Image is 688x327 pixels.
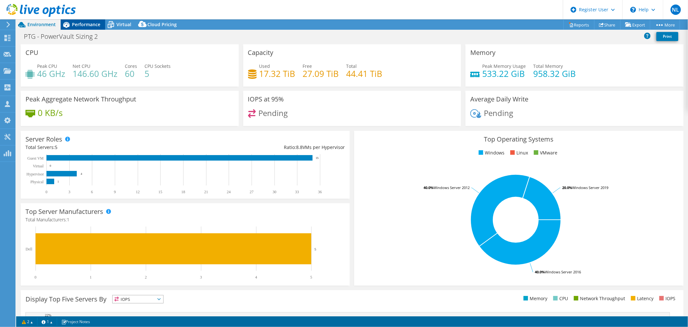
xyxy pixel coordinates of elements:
a: Export [620,20,650,30]
h4: 5 [145,70,171,77]
text: 21 [204,190,208,194]
h1: PTG - PowerVault Sizing 2 [21,33,108,40]
tspan: Windows Server 2019 [572,185,608,190]
text: Physical [30,180,44,184]
tspan: 40.0% [535,269,545,274]
text: 27 [250,190,254,194]
h4: 958.32 GiB [533,70,576,77]
span: 8.8 [296,144,303,150]
text: 6 [91,190,93,194]
span: Peak CPU [37,63,57,69]
span: Environment [27,21,56,27]
text: Dell [25,247,32,251]
h4: 60 [125,70,137,77]
h3: Memory [470,49,495,56]
li: Network Throughput [572,295,625,302]
text: 0 [50,164,51,167]
text: 35 [316,156,319,160]
text: Hypervisor [26,172,44,176]
h3: IOPS at 95% [248,96,284,103]
span: Net CPU [73,63,90,69]
text: 15 [158,190,162,194]
h4: 0 KB/s [38,109,63,116]
h3: Top Operating Systems [359,136,678,143]
h4: 46 GHz [37,70,65,77]
tspan: 20.0% [562,185,572,190]
text: 4 [255,275,257,280]
text: 22% [45,313,51,317]
li: Memory [522,295,547,302]
h4: 533.22 GiB [482,70,526,77]
h4: Total Manufacturers: [25,216,345,223]
text: Virtual [33,164,44,168]
text: 1 [57,180,59,183]
text: 3 [68,190,70,194]
span: Cloud Pricing [147,21,177,27]
div: Ratio: VMs per Hypervisor [185,144,345,151]
li: Latency [629,295,653,302]
text: 0 [45,190,47,194]
li: Linux [509,149,528,156]
li: VMware [532,149,557,156]
text: 36 [318,190,322,194]
h4: 146.60 GHz [73,70,117,77]
h3: CPU [25,49,38,56]
text: 33 [295,190,299,194]
text: 0 [35,275,36,280]
text: 3 [200,275,202,280]
a: Share [594,20,621,30]
span: CPU Sockets [145,63,171,69]
tspan: Windows Server 2012 [434,185,470,190]
a: Reports [563,20,594,30]
h3: Peak Aggregate Network Throughput [25,96,136,103]
text: 18 [181,190,185,194]
span: Free [303,63,312,69]
text: 4 [81,172,82,175]
tspan: Windows Server 2016 [545,269,581,274]
span: Pending [258,108,288,118]
text: 24 [227,190,231,194]
li: Windows [477,149,504,156]
h4: 17.32 TiB [259,70,295,77]
span: Pending [484,108,513,118]
a: Project Notes [57,318,95,326]
span: Cores [125,63,137,69]
span: NL [671,5,681,15]
span: 1 [67,216,69,223]
text: 5 [314,247,316,251]
text: Guest VM [27,156,44,161]
li: IOPS [658,295,675,302]
h3: Capacity [248,49,274,56]
h3: Top Server Manufacturers [25,208,103,215]
li: CPU [552,295,568,302]
span: IOPS [113,295,163,303]
a: Print [656,32,678,41]
span: Total Memory [533,63,563,69]
text: 5 [310,275,312,280]
span: Total [346,63,357,69]
tspan: 40.0% [424,185,434,190]
a: 1 [37,318,57,326]
a: More [650,20,680,30]
h3: Average Daily Write [470,96,528,103]
text: 12 [136,190,140,194]
h4: 44.41 TiB [346,70,383,77]
a: 2 [17,318,37,326]
span: 5 [55,144,57,150]
span: Virtual [116,21,131,27]
span: Used [259,63,270,69]
div: Total Servers: [25,144,185,151]
text: 30 [273,190,276,194]
span: Peak Memory Usage [482,63,526,69]
h3: Server Roles [25,136,62,143]
h4: 27.09 TiB [303,70,339,77]
text: 9 [114,190,116,194]
text: 1 [90,275,92,280]
span: Performance [72,21,100,27]
svg: \n [630,7,636,13]
text: 2 [145,275,147,280]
